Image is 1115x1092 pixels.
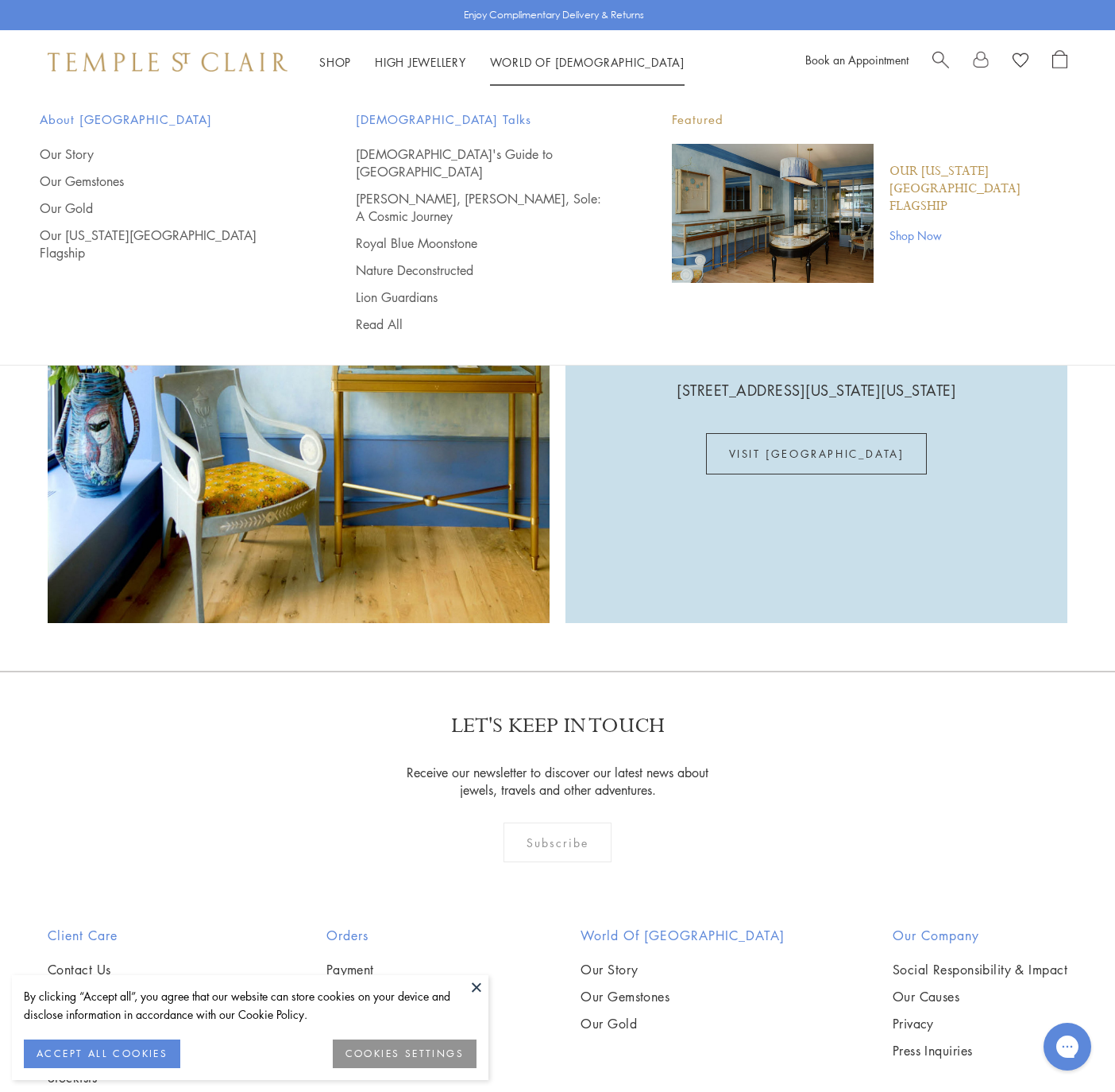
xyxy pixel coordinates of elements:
[356,110,608,130] span: [DEMOGRAPHIC_DATA] Talks
[893,926,1067,945] h2: Our Company
[672,110,1075,130] p: Featured
[319,52,685,72] nav: Main navigation
[326,961,474,978] a: Payment
[706,433,928,474] a: VISIT [GEOGRAPHIC_DATA]
[24,1040,180,1068] button: ACCEPT ALL COOKIES
[490,54,685,70] a: World of [DEMOGRAPHIC_DATA]World of [DEMOGRAPHIC_DATA]
[677,358,956,401] p: [STREET_ADDRESS][US_STATE][US_STATE]
[356,316,608,333] a: Read All
[805,52,909,68] a: Book an Appointment
[1013,50,1028,74] a: View Wishlist
[356,190,608,225] a: [PERSON_NAME], [PERSON_NAME], Sole: A Cosmic Journey
[581,926,785,945] h2: World of [GEOGRAPHIC_DATA]
[893,1042,1067,1059] a: Press Inquiries
[356,145,608,180] a: [DEMOGRAPHIC_DATA]'s Guide to [GEOGRAPHIC_DATA]
[581,961,785,978] a: Our Story
[581,988,785,1005] a: Our Gemstones
[893,1015,1067,1032] a: Privacy
[889,227,1075,244] a: Shop Now
[1052,50,1067,74] a: Open Shopping Bag
[581,1015,785,1032] a: Our Gold
[40,227,292,261] a: Our [US_STATE][GEOGRAPHIC_DATA] Flagship
[464,7,644,23] p: Enjoy Complimentary Delivery & Returns
[48,926,218,945] h2: Client Care
[40,199,292,217] a: Our Gold
[889,163,1075,215] a: Our [US_STATE][GEOGRAPHIC_DATA] Flagship
[40,110,292,130] span: About [GEOGRAPHIC_DATA]
[893,961,1067,978] a: Social Responsibility & Impact
[356,234,608,252] a: Royal Blue Moonstone
[40,145,292,163] a: Our Story
[48,52,287,72] img: Temple St. Clair
[451,712,665,740] p: LET'S KEEP IN TOUCH
[893,988,1067,1005] a: Our Causes
[375,54,466,70] a: High JewelleryHigh Jewellery
[24,987,476,1024] div: By clicking “Accept all”, you agree that our website can store cookies on your device and disclos...
[326,926,474,945] h2: Orders
[932,50,949,74] a: Search
[319,54,351,70] a: ShopShop
[356,288,608,306] a: Lion Guardians
[40,172,292,190] a: Our Gemstones
[356,261,608,279] a: Nature Deconstructed
[333,1040,476,1068] button: COOKIES SETTINGS
[503,823,612,862] div: Subscribe
[397,764,719,799] p: Receive our newsletter to discover our latest news about jewels, travels and other adventures.
[1036,1017,1099,1076] iframe: Gorgias live chat messenger
[48,961,218,978] a: Contact Us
